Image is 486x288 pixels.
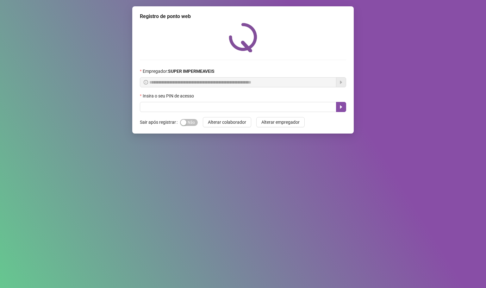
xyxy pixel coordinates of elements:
[143,68,215,75] span: Empregador :
[140,13,346,20] div: Registro de ponto web
[256,117,305,127] button: Alterar empregador
[203,117,251,127] button: Alterar colaborador
[140,92,198,99] label: Insira o seu PIN de acesso
[144,80,148,85] span: info-circle
[261,119,300,126] span: Alterar empregador
[168,69,215,74] strong: SUPER IMPERMEAVEIS
[140,117,180,127] label: Sair após registrar
[229,23,257,52] img: QRPoint
[339,104,344,110] span: caret-right
[208,119,246,126] span: Alterar colaborador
